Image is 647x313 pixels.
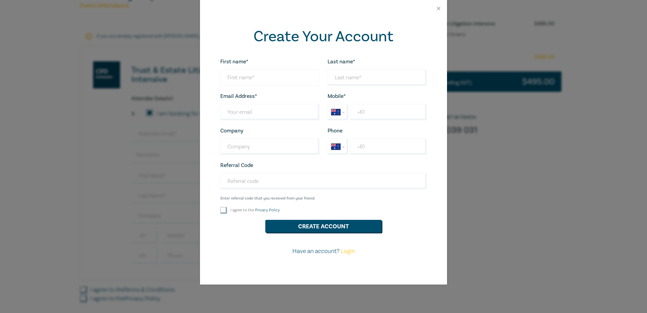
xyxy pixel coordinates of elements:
[220,104,319,120] input: Your email
[220,59,248,65] label: First name*
[255,208,280,213] a: Privacy Policy
[220,139,319,155] input: Company
[220,196,427,201] small: Enter referral code that you received from your friend.
[230,207,280,213] label: I agree to the
[265,220,382,233] button: Create Account
[350,139,427,155] input: Enter phone number
[328,69,427,86] input: Last name*
[328,93,346,99] label: Mobile*
[328,128,342,134] label: Phone
[341,247,355,255] a: Login
[436,5,442,12] button: Close
[350,104,427,120] input: Enter Mobile number
[220,69,319,86] input: First name*
[220,128,243,134] label: Company
[328,59,355,65] label: Last name*
[220,162,253,168] label: Referral Code
[216,247,431,256] p: Have an account?
[220,28,427,45] h2: Create Your Account
[220,173,427,189] input: Referral code
[220,93,257,99] label: Email Address*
